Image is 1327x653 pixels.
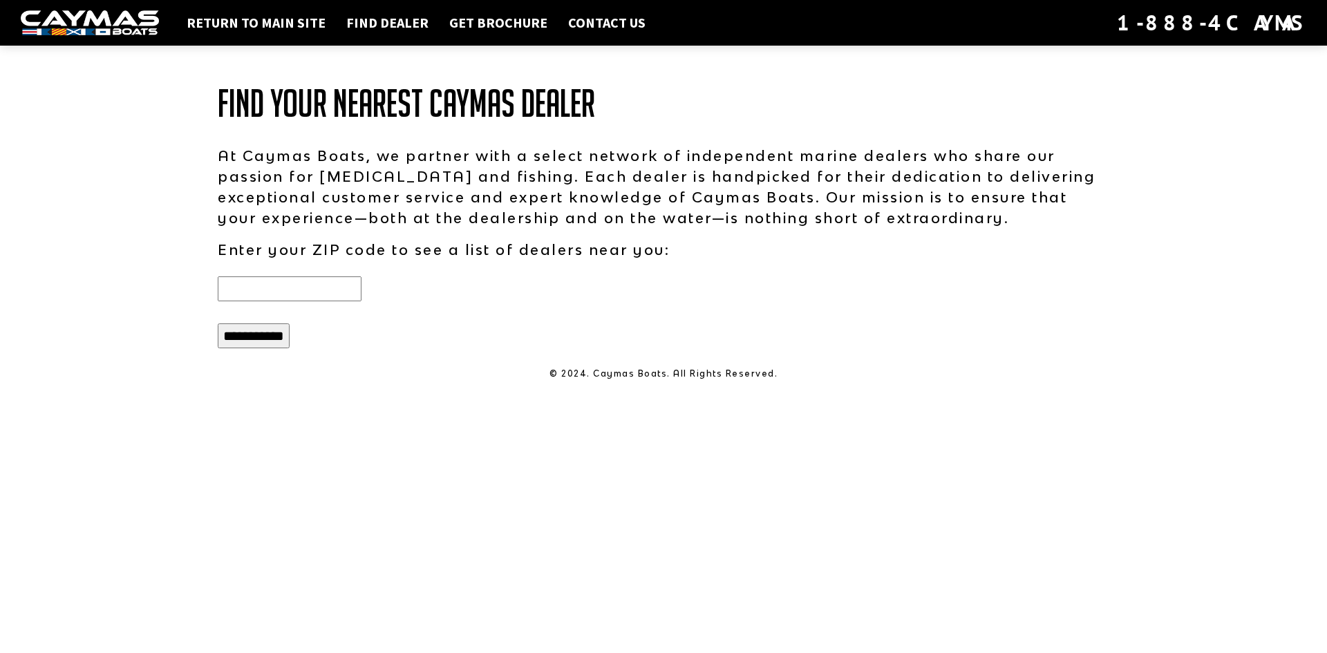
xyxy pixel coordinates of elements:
[180,14,332,32] a: Return to main site
[218,83,1109,124] h1: Find Your Nearest Caymas Dealer
[1117,8,1306,38] div: 1-888-4CAYMAS
[218,145,1109,228] p: At Caymas Boats, we partner with a select network of independent marine dealers who share our pas...
[218,239,1109,260] p: Enter your ZIP code to see a list of dealers near you:
[339,14,435,32] a: Find Dealer
[442,14,554,32] a: Get Brochure
[218,368,1109,380] p: © 2024. Caymas Boats. All Rights Reserved.
[561,14,652,32] a: Contact Us
[21,10,159,36] img: white-logo-c9c8dbefe5ff5ceceb0f0178aa75bf4bb51f6bca0971e226c86eb53dfe498488.png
